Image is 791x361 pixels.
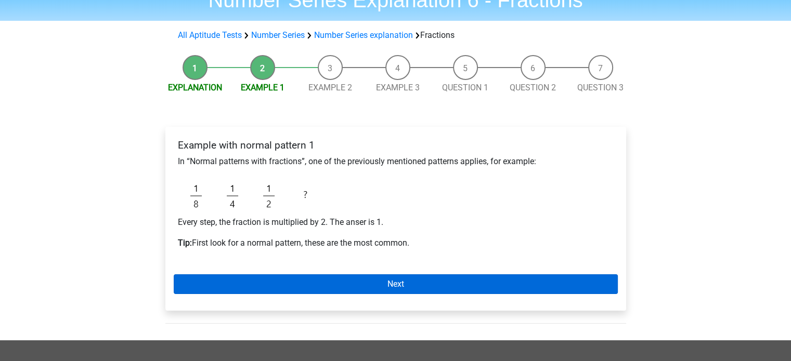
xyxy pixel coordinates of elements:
b: Tip: [178,238,192,248]
a: Explanation [168,83,222,92]
a: Question 3 [577,83,624,92]
a: Number Series explanation [314,30,413,40]
a: Question 2 [510,83,556,92]
p: First look for a normal pattern, these are the most common. [178,237,614,249]
a: Number Series [251,30,305,40]
p: Every step, the fraction is multiplied by 2. The anser is 1. [178,216,614,229]
a: Example 2 [308,83,352,92]
p: In “Normal patterns with fractions”, one of the previously mentioned patterns applies, for example: [178,155,614,168]
a: Example 1 [241,83,284,92]
a: Example 3 [376,83,420,92]
div: Fractions [174,29,618,42]
img: Fractions_example_1.png [178,176,323,216]
a: Question 1 [442,83,488,92]
a: Next [174,274,618,294]
a: All Aptitude Tests [178,30,242,40]
h4: Example with normal pattern 1 [178,139,614,151]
